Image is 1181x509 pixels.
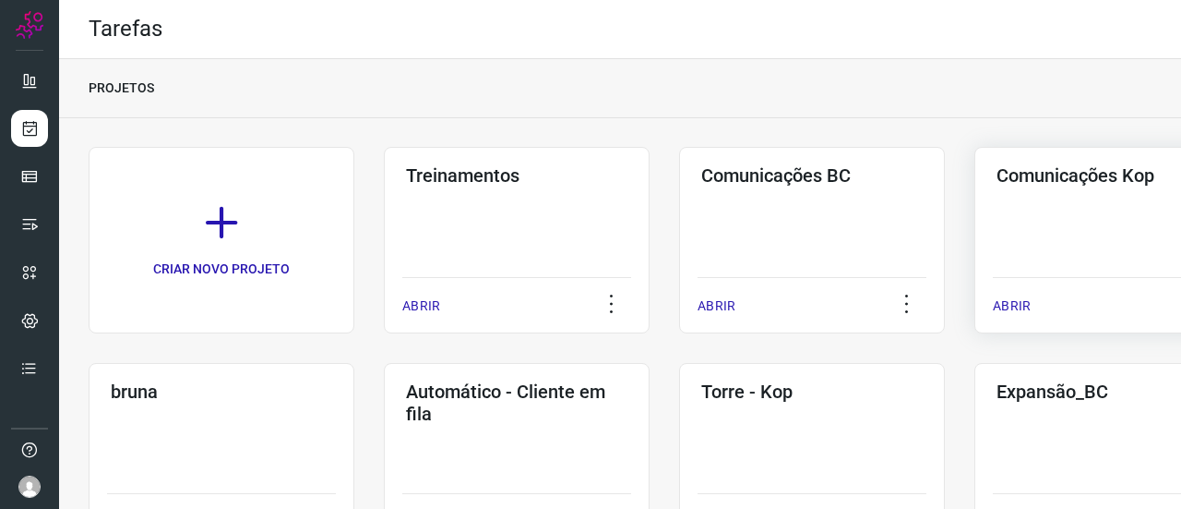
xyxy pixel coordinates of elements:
h3: Automático - Cliente em fila [406,381,627,425]
h2: Tarefas [89,16,162,42]
p: CRIAR NOVO PROJETO [153,260,290,279]
h3: Torre - Kop [701,381,923,403]
img: avatar-user-boy.jpg [18,476,41,498]
p: ABRIR [993,297,1031,316]
h3: bruna [111,381,332,403]
img: Logo [16,11,43,39]
p: PROJETOS [89,79,154,98]
h3: Treinamentos [406,164,627,187]
p: ABRIR [698,297,735,316]
p: ABRIR [402,297,440,316]
h3: Comunicações BC [701,164,923,187]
